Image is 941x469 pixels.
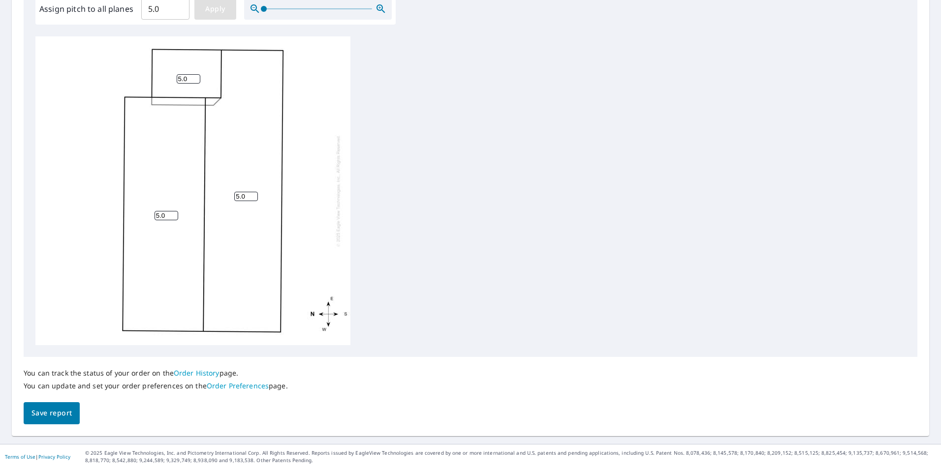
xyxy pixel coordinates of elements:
a: Order Preferences [207,381,269,390]
span: Apply [202,3,228,15]
p: | [5,454,70,460]
a: Order History [174,368,220,378]
p: You can track the status of your order on the page. [24,369,288,378]
span: Save report [31,407,72,419]
label: Assign pitch to all planes [39,3,133,15]
a: Terms of Use [5,453,35,460]
p: © 2025 Eagle View Technologies, Inc. and Pictometry International Corp. All Rights Reserved. Repo... [85,449,936,464]
button: Save report [24,402,80,424]
p: You can update and set your order preferences on the page. [24,381,288,390]
a: Privacy Policy [38,453,70,460]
